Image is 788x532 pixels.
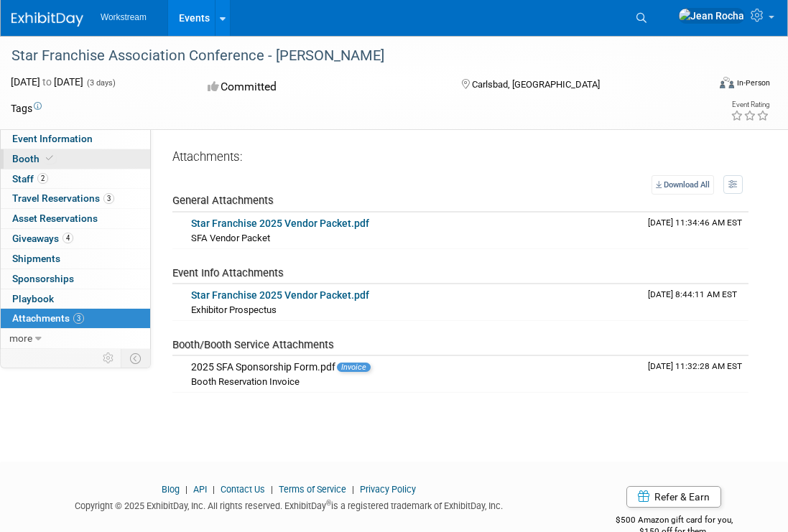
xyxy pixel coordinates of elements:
div: Attachments: [172,149,748,168]
a: Privacy Policy [360,484,416,495]
a: Blog [162,484,180,495]
div: In-Person [736,78,770,88]
div: Committed [203,75,438,100]
span: 2 [37,173,48,184]
span: Booth Reservation Invoice [191,376,300,387]
span: Playbook [12,293,54,304]
span: 3 [103,193,114,204]
span: Event Info Attachments [172,266,284,279]
img: Format-Inperson.png [720,77,734,88]
span: Asset Reservations [12,213,98,224]
td: Personalize Event Tab Strip [96,349,121,368]
span: Upload Timestamp [648,289,737,299]
a: Staff2 [1,169,150,189]
span: Travel Reservations [12,192,114,204]
a: Giveaways4 [1,229,150,248]
span: | [182,484,191,495]
a: Asset Reservations [1,209,150,228]
span: General Attachments [172,194,274,207]
span: | [209,484,218,495]
a: Download All [652,175,714,195]
div: Star Franchise Association Conference - [PERSON_NAME] [6,43,695,69]
i: Booth reservation complete [46,154,53,162]
span: Staff [12,173,48,185]
span: more [9,332,32,344]
td: Tags [11,101,42,116]
span: Shipments [12,253,60,264]
div: Copyright © 2025 ExhibitDay, Inc. All rights reserved. ExhibitDay is a registered trademark of Ex... [11,496,567,513]
a: Terms of Service [279,484,346,495]
td: Upload Timestamp [642,356,748,392]
a: Contact Us [221,484,265,495]
span: 3 [73,313,84,324]
td: Upload Timestamp [642,213,748,248]
a: Shipments [1,249,150,269]
a: Sponsorships [1,269,150,289]
a: Refer & Earn [626,486,721,508]
span: Event Information [12,133,93,144]
a: Star Franchise 2025 Vendor Packet.pdf [191,218,369,229]
td: Upload Timestamp [642,284,748,320]
a: API [193,484,207,495]
span: Giveaways [12,233,73,244]
span: Upload Timestamp [648,361,742,371]
a: Booth [1,149,150,169]
span: Sponsorships [12,273,74,284]
a: Playbook [1,289,150,309]
span: Booth/Booth Service Attachments [172,338,334,351]
span: (3 days) [85,78,116,88]
span: Carlsbad, [GEOGRAPHIC_DATA] [472,79,600,90]
a: Event Information [1,129,150,149]
span: | [348,484,358,495]
a: Travel Reservations3 [1,189,150,208]
span: SFA Vendor Packet [191,233,270,243]
img: Jean Rocha [678,8,745,24]
a: Star Franchise 2025 Vendor Packet.pdf [191,289,369,301]
div: Event Rating [731,101,769,108]
span: Attachments [12,312,84,324]
span: Invoice [337,363,371,372]
div: Event Format [652,75,770,96]
span: Exhibitor Prospectus [191,304,277,315]
img: ExhibitDay [11,12,83,27]
span: [DATE] [DATE] [11,76,83,88]
td: Toggle Event Tabs [121,349,151,368]
a: more [1,329,150,348]
span: Upload Timestamp [648,218,742,228]
a: Attachments3 [1,309,150,328]
div: 2025 SFA Sponsorship Form.pdf [191,361,636,374]
span: Workstream [101,12,147,22]
span: 4 [62,233,73,243]
span: | [267,484,277,495]
span: to [40,76,54,88]
sup: ® [326,499,331,507]
span: Booth [12,153,56,164]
